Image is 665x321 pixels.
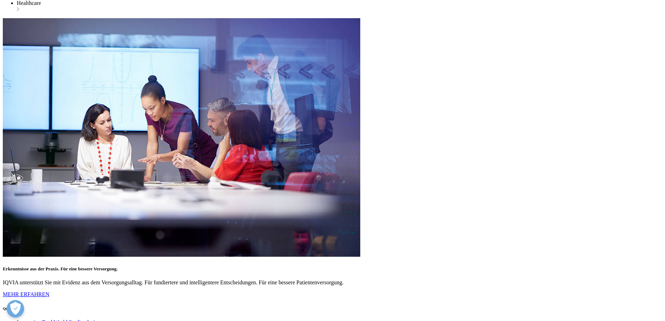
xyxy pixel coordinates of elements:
h5: Erkenntnisse aus der Praxis. Für eine bessere Versorgung. [3,266,662,272]
button: Präferenzen öffnen [7,300,24,318]
img: 920_group-of-people-looking-at-data-during-business-meeting.jpg [3,18,360,257]
p: IQVIA unterstützt Sie mit Evidenz aus dem Versorgungsalltag. Für fundiertere und intelligentere E... [3,279,662,286]
a: MEHR ERFAHREN [3,291,50,297]
h6: Quick Links [3,306,662,311]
